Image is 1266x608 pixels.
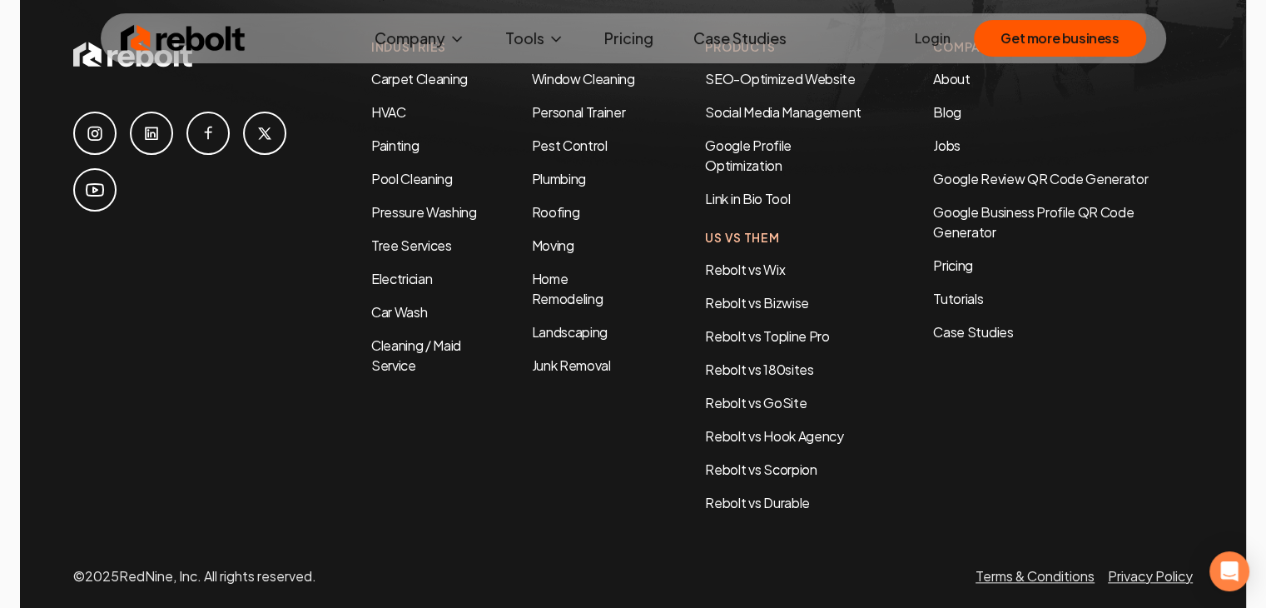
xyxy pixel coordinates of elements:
button: Company [361,22,479,55]
a: Roofing [531,203,579,221]
a: Home Remodeling [531,270,603,307]
a: Painting [371,137,419,154]
a: Blog [933,103,961,121]
a: Plumbing [531,170,585,187]
a: SEO-Optimized Website [705,70,855,87]
a: Pressure Washing [371,203,477,221]
a: Landscaping [531,323,607,341]
a: Google Business Profile QR Code Generator [933,203,1134,241]
a: Rebolt vs Wix [705,261,785,278]
a: Social Media Management [705,103,861,121]
a: Tree Services [371,237,452,254]
a: Tutorials [933,289,1193,309]
a: Electrician [371,270,432,287]
a: Car Wash [371,303,427,321]
a: Case Studies [680,22,800,55]
a: Carpet Cleaning [371,70,468,87]
a: Rebolt vs Hook Agency [705,427,843,445]
img: Rebolt Logo [121,22,246,55]
a: Pool Cleaning [371,170,453,187]
a: Rebolt vs Scorpion [705,461,817,478]
a: Jobs [933,137,961,154]
a: Pest Control [531,137,607,154]
a: About [933,70,970,87]
a: Case Studies [933,322,1193,342]
a: Rebolt vs Topline Pro [705,327,829,345]
a: HVAC [371,103,406,121]
a: Cleaning / Maid Service [371,336,461,374]
a: Terms & Conditions [976,567,1095,585]
h4: Us Vs Them [705,229,866,247]
a: Rebolt vs Durable [705,494,810,511]
a: Window Cleaning [531,70,634,87]
a: Google Profile Optimization [705,137,792,174]
a: Rebolt vs Bizwise [705,294,809,311]
a: Pricing [591,22,667,55]
a: Junk Removal [531,356,610,374]
a: Login [915,28,951,48]
a: Privacy Policy [1108,567,1193,585]
p: © 2025 RedNine, Inc. All rights reserved. [73,566,316,586]
div: Open Intercom Messenger [1209,551,1249,591]
a: Personal Trainer [531,103,625,121]
a: Moving [531,237,573,254]
button: Tools [492,22,578,55]
a: Google Review QR Code Generator [933,170,1148,187]
a: Pricing [933,256,1193,276]
button: Get more business [974,20,1145,57]
a: Link in Bio Tool [705,190,790,207]
a: Rebolt vs GoSite [705,394,807,411]
a: Rebolt vs 180sites [705,361,813,378]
